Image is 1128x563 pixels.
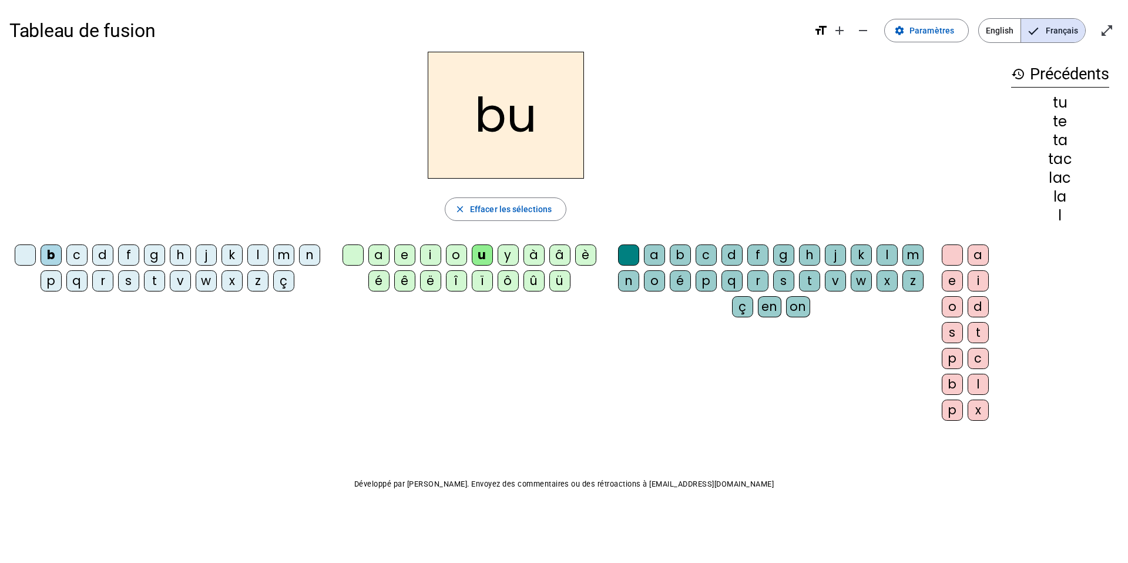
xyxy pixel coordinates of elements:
[670,270,691,291] div: é
[446,270,467,291] div: î
[670,244,691,266] div: b
[1011,209,1109,223] div: l
[420,270,441,291] div: ë
[523,270,545,291] div: û
[144,270,165,291] div: t
[747,244,768,266] div: f
[196,270,217,291] div: w
[799,244,820,266] div: h
[368,244,390,266] div: a
[470,202,552,216] span: Effacer les sélections
[1011,152,1109,166] div: tac
[420,244,441,266] div: i
[472,270,493,291] div: ï
[92,244,113,266] div: d
[696,270,717,291] div: p
[247,270,268,291] div: z
[472,244,493,266] div: u
[1011,67,1025,81] mat-icon: history
[942,322,963,343] div: s
[968,348,989,369] div: c
[273,270,294,291] div: ç
[968,374,989,395] div: l
[66,244,88,266] div: c
[196,244,217,266] div: j
[877,244,898,266] div: l
[942,374,963,395] div: b
[877,270,898,291] div: x
[394,270,415,291] div: ê
[856,24,870,38] mat-icon: remove
[41,244,62,266] div: b
[644,244,665,266] div: a
[902,270,924,291] div: z
[721,270,743,291] div: q
[894,25,905,36] mat-icon: settings
[1100,24,1114,38] mat-icon: open_in_full
[942,270,963,291] div: e
[825,270,846,291] div: v
[721,244,743,266] div: d
[1021,19,1085,42] span: Français
[92,270,113,291] div: r
[1011,115,1109,129] div: te
[968,270,989,291] div: i
[732,296,753,317] div: ç
[851,270,872,291] div: w
[299,244,320,266] div: n
[909,24,954,38] span: Paramètres
[786,296,810,317] div: on
[1011,171,1109,185] div: lac
[644,270,665,291] div: o
[498,270,519,291] div: ô
[445,197,566,221] button: Effacer les sélections
[1011,61,1109,88] h3: Précédents
[978,18,1086,43] mat-button-toggle-group: Language selection
[968,244,989,266] div: a
[968,400,989,421] div: x
[66,270,88,291] div: q
[814,24,828,38] mat-icon: format_size
[549,270,570,291] div: ü
[851,19,875,42] button: Diminuer la taille de la police
[773,270,794,291] div: s
[825,244,846,266] div: j
[1095,19,1119,42] button: Entrer en plein écran
[523,244,545,266] div: à
[575,244,596,266] div: è
[498,244,519,266] div: y
[455,204,465,215] mat-icon: close
[968,296,989,317] div: d
[118,244,139,266] div: f
[428,52,584,179] h2: bu
[9,12,804,49] h1: Tableau de fusion
[758,296,781,317] div: en
[9,477,1119,491] p: Développé par [PERSON_NAME]. Envoyez des commentaires ou des rétroactions à [EMAIL_ADDRESS][DOMAI...
[394,244,415,266] div: e
[1011,96,1109,110] div: tu
[942,348,963,369] div: p
[446,244,467,266] div: o
[942,400,963,421] div: p
[618,270,639,291] div: n
[773,244,794,266] div: g
[851,244,872,266] div: k
[170,270,191,291] div: v
[799,270,820,291] div: t
[549,244,570,266] div: â
[979,19,1020,42] span: English
[1011,133,1109,148] div: ta
[118,270,139,291] div: s
[832,24,847,38] mat-icon: add
[273,244,294,266] div: m
[828,19,851,42] button: Augmenter la taille de la police
[247,244,268,266] div: l
[1011,190,1109,204] div: la
[902,244,924,266] div: m
[368,270,390,291] div: é
[170,244,191,266] div: h
[968,322,989,343] div: t
[221,270,243,291] div: x
[884,19,969,42] button: Paramètres
[41,270,62,291] div: p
